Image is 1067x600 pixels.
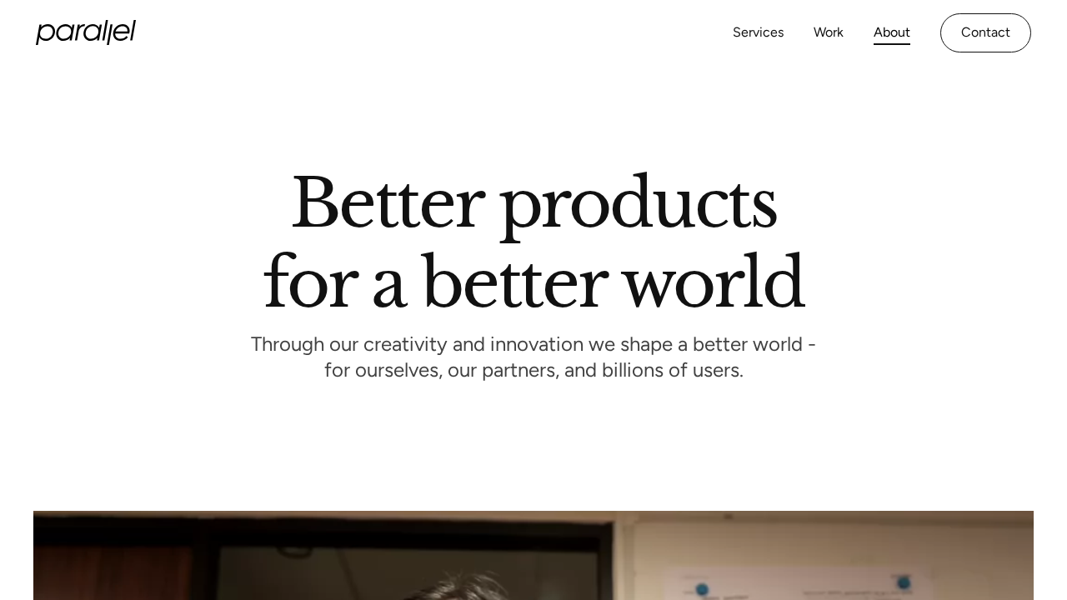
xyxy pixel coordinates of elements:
[733,21,784,45] a: Services
[251,337,816,382] p: Through our creativity and innovation we shape a better world - for ourselves, our partners, and ...
[874,21,910,45] a: About
[814,21,844,45] a: Work
[36,20,136,45] a: home
[940,13,1031,52] a: Contact
[263,179,804,307] h1: Better products for a better world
